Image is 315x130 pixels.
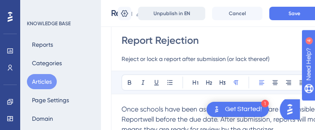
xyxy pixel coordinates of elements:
div: Get Started! [225,105,262,114]
img: launcher-image-alternative-text [212,104,222,114]
div: KNOWLEDGE BASE [27,20,71,27]
button: Unpublish in EN [138,7,205,20]
iframe: UserGuiding AI Assistant Launcher [280,97,305,122]
button: Cancel [212,7,262,20]
input: Article Name [111,7,132,19]
button: Domain [27,111,58,126]
button: Reports [27,37,58,52]
button: Page Settings [27,93,74,108]
span: Save [289,10,300,17]
div: Open Get Started! checklist, remaining modules: 1 [206,102,269,117]
button: Categories [27,56,67,71]
span: Unpublish in EN [154,10,190,17]
div: 4 [58,4,61,11]
div: 1 [261,100,269,107]
span: Cancel [229,10,246,17]
button: Articles [27,74,57,89]
span: Need Help? [20,2,53,12]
